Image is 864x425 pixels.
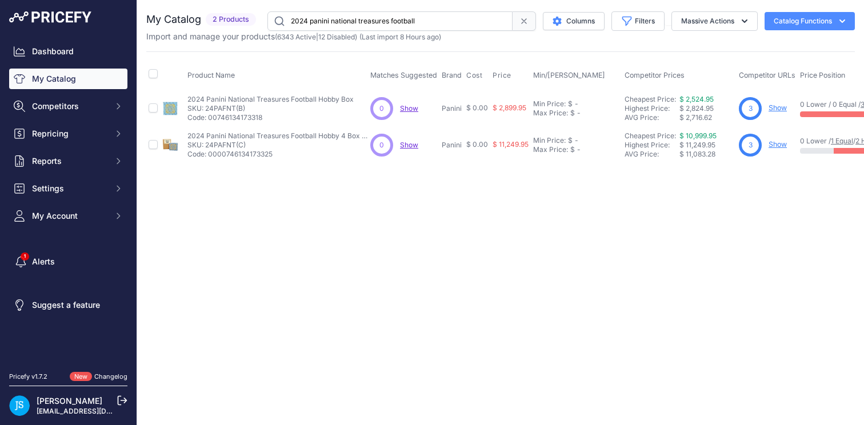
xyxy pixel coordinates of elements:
a: Show [769,103,787,112]
div: - [573,99,578,109]
a: Cheapest Price: [625,131,676,140]
div: $ [570,109,575,118]
a: Show [769,140,787,149]
a: 1 Equal [831,137,853,145]
a: $ 10,999.95 [679,131,717,140]
div: $ 11,083.28 [679,150,734,159]
span: 0 [379,103,384,114]
span: Cost [466,71,482,80]
span: $ 0.00 [466,140,488,149]
button: Cost [466,71,485,80]
span: Min/[PERSON_NAME] [533,71,605,79]
span: Product Name [187,71,235,79]
span: ( | ) [275,33,357,41]
div: AVG Price: [625,113,679,122]
span: 0 [379,140,384,150]
p: 2024 Panini National Treasures Football Hobby 4 Box Case [187,131,370,141]
button: Repricing [9,123,127,144]
button: Settings [9,178,127,199]
a: Alerts [9,251,127,272]
button: Competitors [9,96,127,117]
span: $ 2,824.95 [679,104,714,113]
button: Price [493,71,514,80]
button: Massive Actions [671,11,758,31]
a: My Catalog [9,69,127,89]
a: Show [400,104,418,113]
span: 3 [749,140,753,150]
a: $ 2,524.95 [679,95,714,103]
button: Reports [9,151,127,171]
span: Price Position [800,71,845,79]
div: - [575,145,581,154]
div: Max Price: [533,109,568,118]
a: 6343 Active [277,33,316,41]
div: Highest Price: [625,141,679,150]
span: Competitors [32,101,107,112]
button: My Account [9,206,127,226]
div: Highest Price: [625,104,679,113]
div: Pricefy v1.7.2 [9,372,47,382]
span: Brand [442,71,462,79]
span: My Account [32,210,107,222]
a: 12 Disabled [318,33,355,41]
span: New [70,372,92,382]
p: 2024 Panini National Treasures Football Hobby Box [187,95,354,104]
p: Code: 00746134173318 [187,113,354,122]
p: Panini [442,104,462,113]
span: $ 2,899.95 [493,103,526,112]
button: Filters [611,11,665,31]
div: $ [568,99,573,109]
input: Search [267,11,513,31]
p: SKU: 24PAFNT(C) [187,141,370,150]
button: Columns [543,12,605,30]
div: - [575,109,581,118]
span: $ 11,249.95 [679,141,715,149]
a: [EMAIL_ADDRESS][DOMAIN_NAME] [37,407,156,415]
h2: My Catalog [146,11,201,27]
p: Code: 0000746134173325 [187,150,370,159]
p: Import and manage your products [146,31,441,42]
p: Panini [442,141,462,150]
span: 3 [749,103,753,114]
span: $ 0.00 [466,103,488,112]
a: Dashboard [9,41,127,62]
div: Min Price: [533,99,566,109]
span: Repricing [32,128,107,139]
div: $ [570,145,575,154]
div: $ 2,716.62 [679,113,734,122]
span: Settings [32,183,107,194]
a: [PERSON_NAME] [37,396,102,406]
a: Changelog [94,372,127,380]
div: AVG Price: [625,150,679,159]
button: Catalog Functions [765,12,855,30]
span: (Last import 8 Hours ago) [359,33,441,41]
span: Competitor Prices [625,71,685,79]
img: Pricefy Logo [9,11,91,23]
a: Show [400,141,418,149]
div: - [573,136,578,145]
span: Reports [32,155,107,167]
span: $ 11,249.95 [493,140,529,149]
nav: Sidebar [9,41,127,358]
span: Competitor URLs [739,71,795,79]
span: 2 Products [206,13,256,26]
div: Max Price: [533,145,568,154]
span: Price [493,71,511,80]
a: Suggest a feature [9,295,127,315]
div: $ [568,136,573,145]
span: Matches Suggested [370,71,437,79]
a: Cheapest Price: [625,95,676,103]
div: Min Price: [533,136,566,145]
p: SKU: 24PAFNT(B) [187,104,354,113]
